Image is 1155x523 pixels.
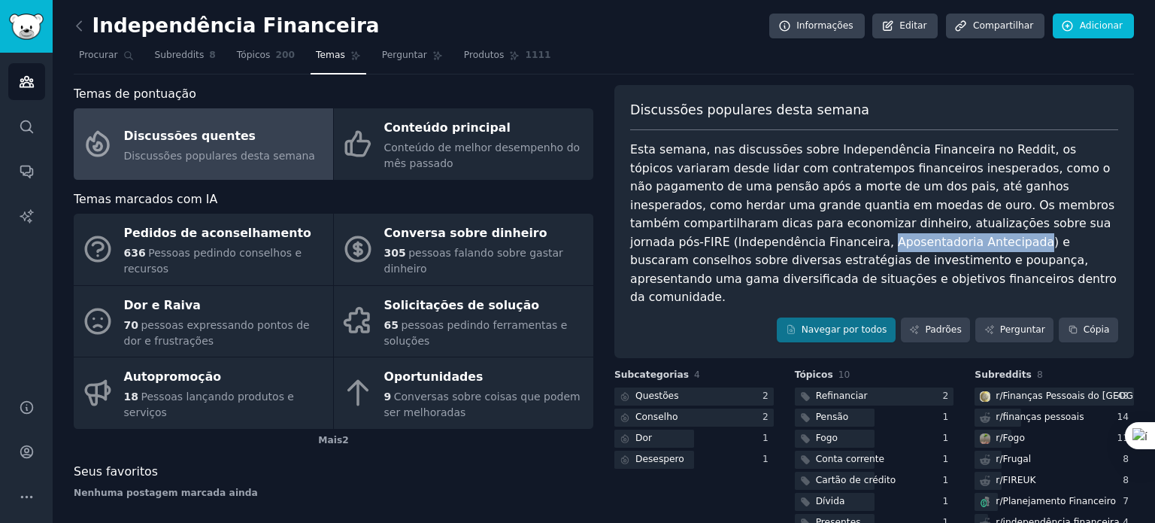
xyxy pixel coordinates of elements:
[975,369,1032,380] font: Subreddits
[1003,475,1036,485] font: FIREUK
[464,50,505,60] font: Produtos
[975,409,1134,427] a: r/finanças pessoais14
[635,433,652,443] font: Dor
[943,475,949,485] font: 1
[124,150,315,162] font: Discussões populares desta semana
[694,369,700,380] font: 4
[614,369,689,380] font: Subcategorias
[943,391,949,401] font: 2
[1037,369,1043,380] font: 8
[943,433,949,443] font: 1
[74,87,196,101] font: Temas de pontuação
[795,493,954,512] a: Dívida1
[630,142,1120,304] font: Esta semana, nas discussões sobre Independência Financeira no Reddit, os tópicos variaram desde l...
[614,409,774,427] a: Conselho2
[1059,318,1118,343] button: Cópia
[155,50,205,60] font: Subreddits
[74,192,217,206] font: Temas marcados com IA
[1003,433,1025,443] font: Fogo
[384,298,540,312] font: Solicitações de solução
[614,451,774,470] a: Desespero1
[334,214,593,285] a: Conversa sobre dinheiro305pessoas falando sobre gastar dinheiro
[816,412,849,422] font: Pensão
[342,435,349,445] font: 2
[1003,496,1116,506] font: Planejamento Financeiro
[74,464,158,479] font: Seus favoritos
[1000,324,1045,335] font: Perguntar
[124,247,302,275] font: Pessoas pedindo conselhos e recursos
[802,324,887,335] font: Navegar por todos
[943,454,949,464] font: 1
[872,14,938,39] a: Editar
[996,496,1002,506] font: r/
[124,391,294,418] font: Pessoas lançando produtos e serviços
[74,357,333,429] a: Autopromoção18Pessoas lançando produtos e serviços
[943,496,949,506] font: 1
[124,129,256,143] font: Discussões quentes
[838,369,850,380] font: 10
[996,391,1002,401] font: r/
[384,369,484,384] font: Oportunidades
[276,50,296,60] font: 200
[316,50,345,60] font: Temas
[124,298,201,312] font: Dor e Raiva
[769,14,865,39] a: Informações
[795,430,954,449] a: Fogo1
[74,214,333,285] a: Pedidos de aconselhamento636Pessoas pedindo conselhos e recursos
[9,14,44,40] img: Logotipo do GummySearch
[795,409,954,427] a: Pensão1
[124,319,138,331] font: 70
[762,391,768,401] font: 2
[124,369,222,384] font: Autopromoção
[384,141,581,169] font: Conteúdo de melhor desempenho do mês passado
[384,319,568,347] font: pessoas pedindo ferramentas e soluções
[816,496,845,506] font: Dívida
[630,102,869,117] font: Discussões populares desta semana
[946,14,1044,39] a: Compartilhar
[975,451,1134,470] a: r/Frugal8
[232,44,300,74] a: Tópicos200
[899,20,926,31] font: Editar
[334,286,593,357] a: Solicitações de solução65pessoas pedindo ferramentas e soluções
[1123,475,1129,485] font: 8
[384,319,399,331] font: 65
[459,44,556,74] a: Produtos1111
[124,319,310,347] font: pessoas expressando pontos de dor e frustrações
[209,50,216,60] font: 8
[1084,324,1110,335] font: Cópia
[614,430,774,449] a: Dor1
[74,108,333,180] a: Discussões quentesDiscussões populares desta semana
[124,226,311,240] font: Pedidos de aconselhamento
[996,454,1002,464] font: r/
[1117,433,1129,443] font: 11
[384,247,406,259] font: 305
[980,433,990,444] img: Fogo
[384,247,563,275] font: pessoas falando sobre gastar dinheiro
[384,120,511,135] font: Conteúdo principal
[901,318,970,343] a: Padrões
[384,391,581,418] font: Conversas sobre coisas que podem ser melhoradas
[996,433,1002,443] font: r/
[1003,412,1084,422] font: finanças pessoais
[382,50,427,60] font: Perguntar
[150,44,221,74] a: Subreddits8
[975,493,1134,512] a: Planejamento Financeiror/Planejamento Financeiro7
[334,357,593,429] a: Oportunidades9Conversas sobre coisas que podem ser melhoradas
[996,412,1002,422] font: r/
[1003,454,1032,464] font: Frugal
[996,475,1002,485] font: r/
[74,286,333,357] a: Dor e Raiva70pessoas expressando pontos de dor e frustrações
[635,454,684,464] font: Desespero
[816,454,884,464] font: Conta corrente
[377,44,448,74] a: Perguntar
[384,226,547,240] font: Conversa sobre dinheiro
[795,388,954,406] a: Refinanciar2
[975,430,1134,449] a: Fogor/Fogo11
[525,50,550,60] font: 1111
[943,412,949,422] font: 1
[124,391,138,403] font: 18
[795,472,954,491] a: Cartão de crédito1
[762,412,768,422] font: 2
[1123,496,1129,506] font: 7
[1117,412,1129,422] font: 14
